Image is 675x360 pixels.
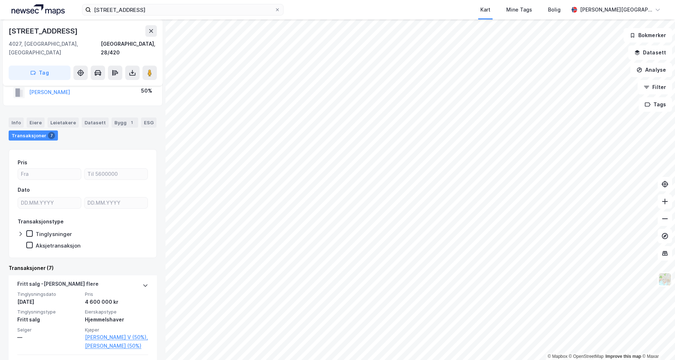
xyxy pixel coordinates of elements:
div: Mine Tags [506,5,532,14]
span: Selger [17,327,81,333]
span: Pris [85,291,148,297]
div: Datasett [82,117,109,128]
div: Info [9,117,24,128]
input: DD.MM.YYYY [85,197,148,208]
a: [PERSON_NAME] (50%) [85,342,148,350]
div: Fritt salg - [PERSON_NAME] flere [17,280,99,291]
button: Bokmerker [624,28,672,43]
div: Transaksjoner [9,130,58,141]
div: — [17,333,81,342]
div: Kontrollprogram for chat [639,325,675,360]
div: Bolig [548,5,561,14]
iframe: Chat Widget [639,325,675,360]
div: ESG [141,117,157,128]
div: 4027, [GEOGRAPHIC_DATA], [GEOGRAPHIC_DATA] [9,40,101,57]
div: 7 [48,132,55,139]
span: Kjøper [85,327,148,333]
div: Eiere [27,117,45,128]
input: Til 5600000 [85,169,148,179]
div: Tinglysninger [36,231,72,237]
input: Fra [18,169,81,179]
input: DD.MM.YYYY [18,197,81,208]
button: Tag [9,66,71,80]
img: Z [658,272,672,286]
div: Aksjetransaksjon [36,242,81,249]
a: Improve this map [606,354,641,359]
div: Fritt salg [17,315,81,324]
div: Leietakere [47,117,79,128]
span: Tinglysningsdato [17,291,81,297]
div: Hjemmelshaver [85,315,148,324]
div: Dato [18,186,30,194]
div: 1 [128,119,135,126]
div: Bygg [112,117,138,128]
a: OpenStreetMap [569,354,604,359]
div: [GEOGRAPHIC_DATA], 28/420 [101,40,157,57]
div: 4 600 000 kr [85,298,148,306]
button: Datasett [628,45,672,60]
button: Analyse [630,63,672,77]
a: Mapbox [548,354,567,359]
div: [DATE] [17,298,81,306]
div: [STREET_ADDRESS] [9,25,79,37]
img: logo.a4113a55bc3d86da70a041830d287a7e.svg [12,4,65,15]
input: Søk på adresse, matrikkel, gårdeiere, leietakere eller personer [91,4,275,15]
span: Eierskapstype [85,309,148,315]
div: Transaksjonstype [18,217,64,226]
div: [PERSON_NAME][GEOGRAPHIC_DATA] [580,5,652,14]
button: Tags [639,97,672,112]
a: [PERSON_NAME] V (50%), [85,333,148,342]
span: Tinglysningstype [17,309,81,315]
button: Filter [638,80,672,94]
div: 50% [141,86,152,95]
div: Pris [18,158,27,167]
div: Transaksjoner (7) [9,264,157,272]
div: Kart [480,5,490,14]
